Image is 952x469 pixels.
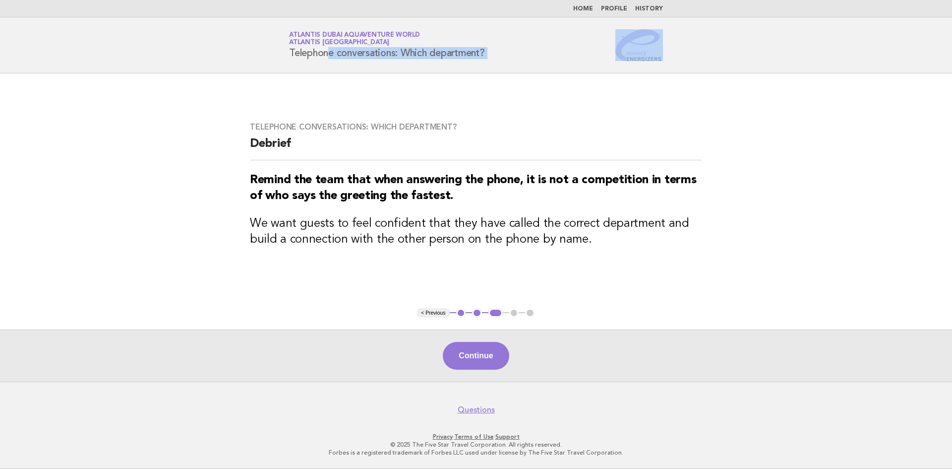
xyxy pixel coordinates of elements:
button: 2 [472,308,482,318]
h1: Telephone conversations: Which department? [289,32,485,58]
a: Terms of Use [454,433,494,440]
span: Atlantis [GEOGRAPHIC_DATA] [289,40,389,46]
a: Privacy [433,433,453,440]
button: Continue [443,342,509,370]
a: Atlantis Dubai Aquaventure WorldAtlantis [GEOGRAPHIC_DATA] [289,32,420,46]
button: < Previous [417,308,449,318]
button: 3 [488,308,503,318]
h3: We want guests to feel confident that they have called the correct department and build a connect... [250,216,702,248]
h3: Telephone conversations: Which department? [250,122,702,132]
a: Home [573,6,593,12]
h2: Debrief [250,136,702,160]
a: Profile [601,6,627,12]
p: © 2025 The Five Star Travel Corporation. All rights reserved. [173,441,779,449]
img: Service Energizers [615,29,663,61]
a: Questions [458,405,495,415]
a: Support [495,433,520,440]
strong: Remind the team that when answering the phone, it is not a competition in terms of who says the g... [250,174,696,202]
p: Forbes is a registered trademark of Forbes LLC used under license by The Five Star Travel Corpora... [173,449,779,457]
button: 1 [456,308,466,318]
p: · · [173,433,779,441]
a: History [635,6,663,12]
